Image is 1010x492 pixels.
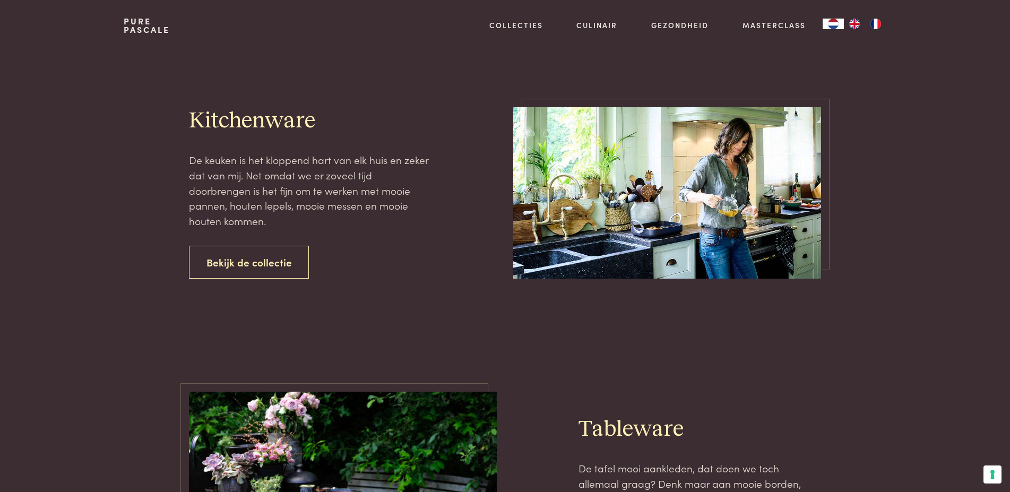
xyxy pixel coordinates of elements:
a: Gezondheid [651,20,709,31]
a: Culinair [576,20,617,31]
ul: Language list [844,19,886,29]
a: Bekijk de collectie [189,246,309,279]
a: NL [823,19,844,29]
a: PurePascale [124,17,170,34]
a: Collecties [489,20,543,31]
a: Masterclass [743,20,806,31]
p: De keuken is het kloppend hart van elk huis en zeker dat van mij. Net omdat we er zoveel tijd doo... [189,152,432,228]
img: pure-pascale-naessens-pn356186 [513,107,821,279]
h2: Tableware [579,416,822,444]
div: Language [823,19,844,29]
h2: Kitchenware [189,107,432,135]
aside: Language selected: Nederlands [823,19,886,29]
a: FR [865,19,886,29]
button: Uw voorkeuren voor toestemming voor trackingtechnologieën [983,465,1002,484]
a: EN [844,19,865,29]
